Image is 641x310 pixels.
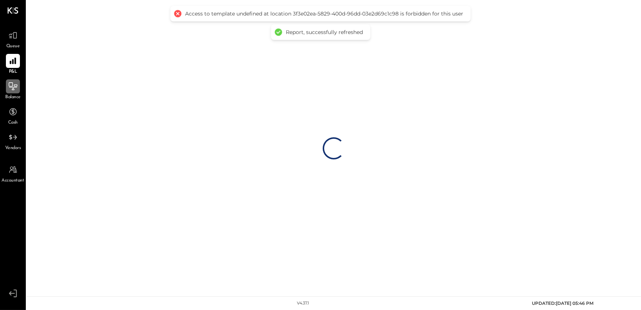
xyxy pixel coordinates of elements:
[0,163,25,184] a: Accountant
[0,28,25,50] a: Queue
[5,145,21,152] span: Vendors
[5,94,21,101] span: Balance
[286,29,363,35] div: Report, successfully refreshed
[532,300,593,306] span: UPDATED: [DATE] 05:46 PM
[0,130,25,152] a: Vendors
[185,10,463,17] div: Access to template undefined at location 3f3e02ea-5829-400d-96dd-03e2d69c1c98 is forbidden for th...
[6,43,20,50] span: Queue
[2,178,24,184] span: Accountant
[0,54,25,75] a: P&L
[0,79,25,101] a: Balance
[297,300,309,306] div: v 4.37.1
[0,105,25,126] a: Cash
[8,120,18,126] span: Cash
[9,69,17,75] span: P&L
